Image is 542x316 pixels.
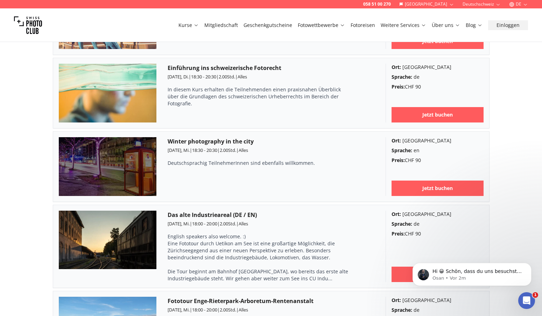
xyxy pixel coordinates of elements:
button: Kurse [176,20,202,30]
span: Alles [238,73,247,80]
span: 90 [415,83,421,90]
b: Jetzt buchen [422,111,453,118]
span: 2.00 Std. [220,307,236,313]
img: Winter photography in the city [59,137,157,196]
span: 18:30 - 20:30 [192,147,217,153]
button: Blog [463,20,485,30]
small: | | | [168,220,248,227]
a: Kurse [178,22,199,29]
span: Alles [239,220,248,227]
span: [DATE], Di. [168,73,189,80]
b: Ort : [392,297,401,303]
span: Alles [239,307,248,313]
div: de [392,307,484,314]
p: Eine Fototour durch Uetikon am See ist eine großartige Möglichkeit, die Zürichseegegend aus einer... [168,240,350,261]
a: Jetzt buchen [392,267,484,282]
span: [DATE], Mi. [168,307,190,313]
img: Swiss photo club [14,11,42,39]
b: Sprache : [392,220,412,227]
span: [DATE], Mi. [168,220,190,227]
span: [DATE], Mi. [168,147,190,153]
a: Fotowettbewerbe [298,22,345,29]
button: Weitere Services [378,20,429,30]
b: Sprache : [392,73,412,80]
h3: Fototour Enge-Rieterpark-Arboretum-Rentenanstalt [168,297,374,305]
b: Sprache : [392,147,412,154]
p: English speakers also welcome. :) [168,233,350,240]
span: 2.00 Std. [220,220,236,227]
span: 90 [415,230,421,237]
div: CHF [392,157,484,164]
img: Das alte Industrieareal (DE / EN) [59,211,157,269]
b: Ort : [392,211,401,217]
span: 2.00 Std. [220,147,236,153]
span: 18:30 - 20:30 [191,73,216,80]
iframe: Intercom notifications Nachricht [402,248,542,297]
div: de [392,220,484,227]
div: CHF [392,230,484,237]
img: Einführung ins schweizerische Fotorecht [59,64,157,122]
iframe: Intercom live chat [518,292,535,309]
small: | | | [168,73,247,80]
span: Alles [239,147,248,153]
b: Preis : [392,157,405,163]
button: Mitgliedschaft [202,20,241,30]
a: Jetzt buchen [392,107,484,122]
span: 90 [415,157,421,163]
button: Fotowettbewerbe [295,20,348,30]
small: | | | [168,307,248,313]
b: Ort : [392,64,401,70]
span: 2.00 Std. [219,73,235,80]
button: Fotoreisen [348,20,378,30]
b: Preis : [392,83,405,90]
h3: Winter photography in the city [168,137,374,146]
b: Sprache : [392,307,412,313]
div: [GEOGRAPHIC_DATA] [392,64,484,71]
a: Geschenkgutscheine [244,22,292,29]
button: Einloggen [488,20,528,30]
a: Blog [466,22,483,29]
small: | | | [168,147,248,153]
p: In diesem Kurs erhalten die Teilnehmenden einen praxisnahen Überblick über die Grundlagen des sch... [168,86,350,107]
div: CHF [392,83,484,90]
span: 1 [533,292,538,298]
b: Jetzt buchen [422,185,453,192]
a: Jetzt buchen [392,181,484,196]
div: en [392,147,484,154]
span: 18:00 - 20:00 [192,307,217,313]
a: 058 51 00 270 [363,1,391,7]
div: de [392,73,484,80]
span: Die Tour beginnt am Bahnhof [GEOGRAPHIC_DATA], wo bereits das erste alte Industriegebäude steht. ... [168,233,350,282]
b: Ort : [392,137,401,144]
div: [GEOGRAPHIC_DATA] [392,211,484,218]
h3: Das alte Industrieareal (DE / EN) [168,211,374,219]
div: [GEOGRAPHIC_DATA] [392,137,484,144]
button: Geschenkgutscheine [241,20,295,30]
button: Über uns [429,20,463,30]
a: Über uns [432,22,460,29]
a: Fotoreisen [351,22,375,29]
p: Deutschsprachig TeilnehmerInnen sind ebenfalls willkommen. [168,160,350,167]
div: [GEOGRAPHIC_DATA] [392,297,484,304]
span: 18:00 - 20:00 [192,220,217,227]
a: Weitere Services [381,22,426,29]
a: Mitgliedschaft [204,22,238,29]
b: Preis : [392,230,405,237]
h3: Einführung ins schweizerische Fotorecht [168,64,374,72]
